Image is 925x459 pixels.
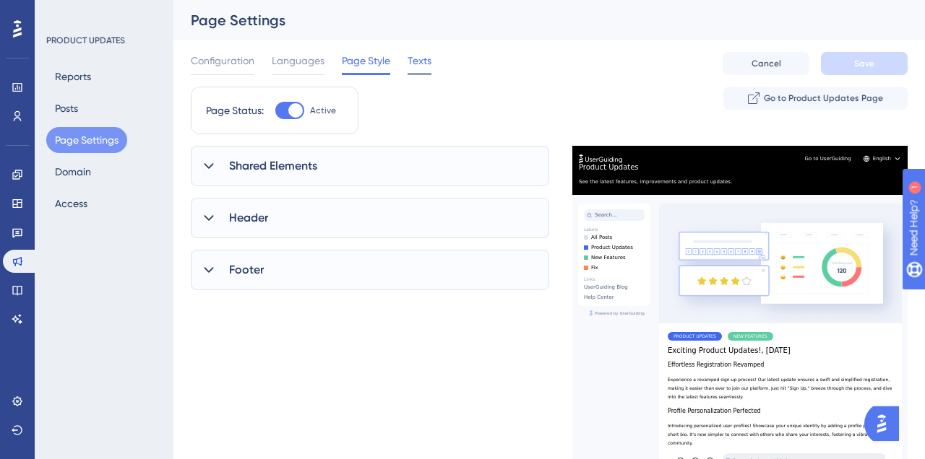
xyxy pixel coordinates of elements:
[723,87,908,110] button: Go to Product Updates Page
[310,105,336,116] span: Active
[408,52,431,69] span: Texts
[854,58,874,69] span: Save
[46,95,87,121] button: Posts
[821,52,908,75] button: Save
[206,102,264,119] div: Page Status:
[46,64,100,89] button: Reports
[46,191,96,217] button: Access
[342,52,390,69] span: Page Style
[723,52,809,75] button: Cancel
[46,35,125,46] div: PRODUCT UPDATES
[764,92,883,104] span: Go to Product Updates Page
[191,10,872,30] div: Page Settings
[100,7,105,19] div: 1
[229,261,264,279] span: Footer
[46,159,100,185] button: Domain
[272,52,324,69] span: Languages
[229,157,317,175] span: Shared Elements
[229,209,268,227] span: Header
[46,127,127,153] button: Page Settings
[34,4,90,21] span: Need Help?
[191,52,254,69] span: Configuration
[864,402,908,445] iframe: UserGuiding AI Assistant Launcher
[752,58,781,69] span: Cancel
